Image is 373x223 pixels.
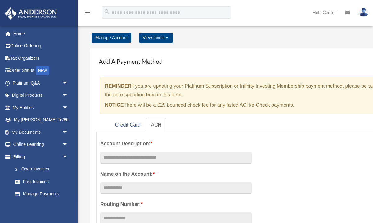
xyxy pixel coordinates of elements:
[146,118,167,132] a: ACH
[104,8,110,15] i: search
[62,89,74,102] span: arrow_drop_down
[4,200,78,212] a: Events Calendar
[139,33,173,43] a: View Invoices
[4,27,78,40] a: Home
[105,83,131,89] strong: REMINDER
[3,7,59,20] img: Anderson Advisors Platinum Portal
[105,102,124,108] strong: NOTICE
[4,77,78,89] a: Platinum Q&Aarrow_drop_down
[84,9,91,16] i: menu
[4,64,78,77] a: Order StatusNEW
[4,114,78,126] a: My [PERSON_NAME] Teamarrow_drop_down
[9,188,74,200] a: Manage Payments
[62,77,74,90] span: arrow_drop_down
[9,175,78,188] a: Past Invoices
[4,40,78,52] a: Online Ordering
[4,52,78,64] a: Tax Organizers
[18,165,21,173] span: $
[62,138,74,151] span: arrow_drop_down
[4,101,78,114] a: My Entitiesarrow_drop_down
[36,66,49,75] div: NEW
[359,8,368,17] img: User Pic
[100,170,252,179] label: Name on the Account:
[92,33,131,43] a: Manage Account
[84,11,91,16] a: menu
[4,126,78,138] a: My Documentsarrow_drop_down
[62,151,74,163] span: arrow_drop_down
[62,114,74,127] span: arrow_drop_down
[62,101,74,114] span: arrow_drop_down
[100,200,252,209] label: Routing Number:
[62,126,74,139] span: arrow_drop_down
[9,163,78,176] a: $Open Invoices
[100,139,252,148] label: Account Description:
[4,151,78,163] a: Billingarrow_drop_down
[110,118,146,132] a: Credit Card
[4,138,78,151] a: Online Learningarrow_drop_down
[4,89,78,102] a: Digital Productsarrow_drop_down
